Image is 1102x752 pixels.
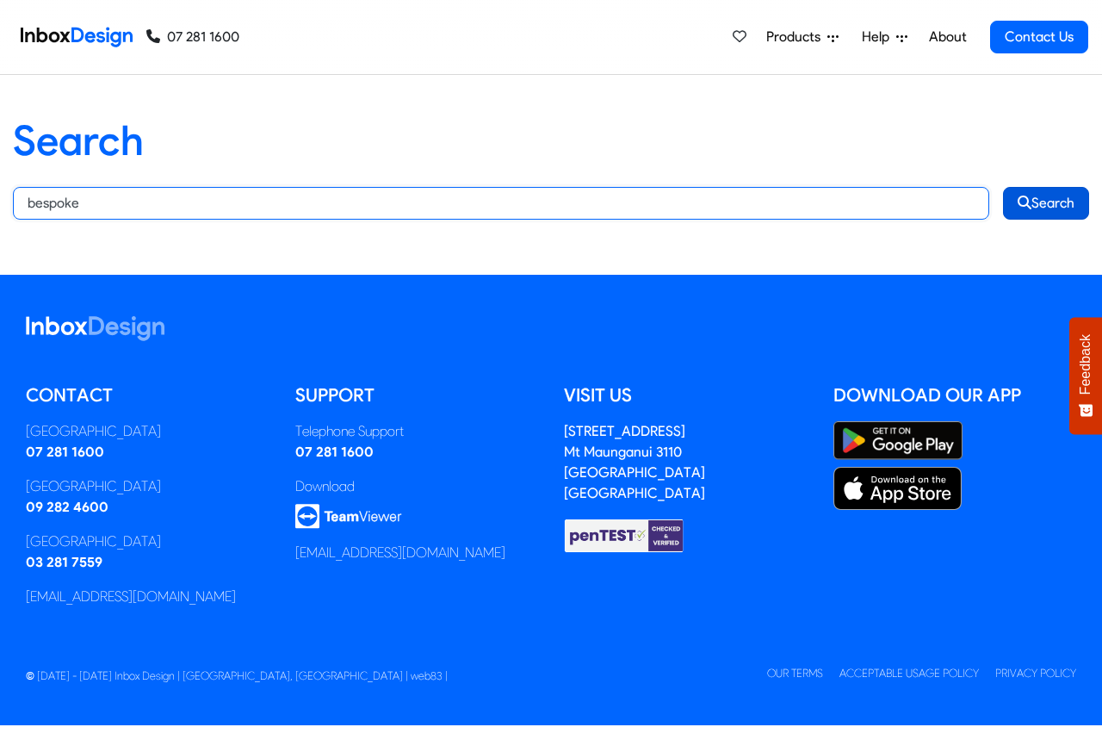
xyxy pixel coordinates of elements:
[564,382,808,408] h5: Visit us
[990,21,1088,53] a: Contact Us
[833,421,963,460] img: Google Play Store
[1003,187,1089,220] button: Search
[767,667,823,680] a: Our Terms
[26,669,448,682] span: © [DATE] - [DATE] Inbox Design | [GEOGRAPHIC_DATA], [GEOGRAPHIC_DATA] | web83 |
[833,467,963,510] img: Apple App Store
[855,20,914,54] a: Help
[924,20,971,54] a: About
[1078,334,1093,395] span: Feedback
[26,554,102,570] a: 03 281 7559
[564,526,684,543] a: Checked & Verified by penTEST
[13,116,1089,166] h1: Search
[862,27,896,47] span: Help
[295,544,505,561] a: [EMAIL_ADDRESS][DOMAIN_NAME]
[295,444,374,460] a: 07 281 1600
[26,531,269,552] div: [GEOGRAPHIC_DATA]
[26,588,236,605] a: [EMAIL_ADDRESS][DOMAIN_NAME]
[26,421,269,442] div: [GEOGRAPHIC_DATA]
[995,667,1076,680] a: Privacy Policy
[146,27,239,47] a: 07 281 1600
[564,423,705,501] address: [STREET_ADDRESS] Mt Maunganui 3110 [GEOGRAPHIC_DATA] [GEOGRAPHIC_DATA]
[564,518,684,554] img: Checked & Verified by penTEST
[295,382,539,408] h5: Support
[839,667,979,680] a: Acceptable Usage Policy
[295,504,402,529] img: logo_teamviewer.svg
[766,27,827,47] span: Products
[295,476,539,497] div: Download
[564,423,705,501] a: [STREET_ADDRESS]Mt Maunganui 3110[GEOGRAPHIC_DATA][GEOGRAPHIC_DATA]
[295,421,539,442] div: Telephone Support
[26,476,269,497] div: [GEOGRAPHIC_DATA]
[26,382,269,408] h5: Contact
[13,187,989,220] input: Keywords
[26,499,108,515] a: 09 282 4600
[759,20,845,54] a: Products
[1069,317,1102,434] button: Feedback - Show survey
[26,444,104,460] a: 07 281 1600
[833,382,1077,408] h5: Download our App
[26,316,164,341] img: logo_inboxdesign_white.svg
